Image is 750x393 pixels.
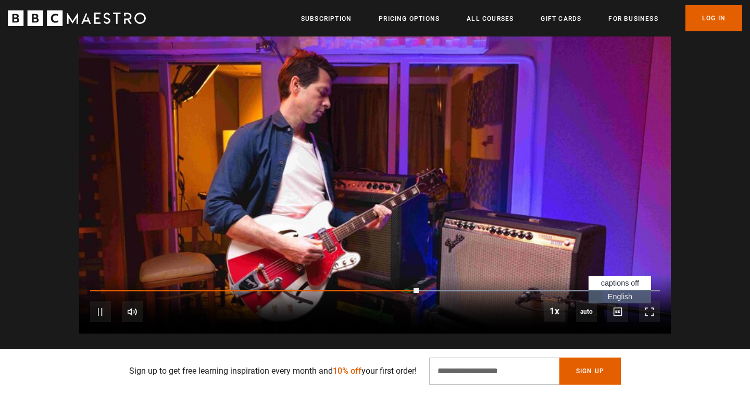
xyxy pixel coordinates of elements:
p: Sign up to get free learning inspiration every month and your first order! [129,365,417,377]
button: Sign Up [559,358,621,385]
a: Pricing Options [379,14,440,24]
button: Captions [607,301,628,322]
span: 10% off [333,366,361,376]
span: English [608,292,632,301]
button: Playback Rate [544,301,565,322]
button: Mute [122,301,143,322]
video-js: Video Player [79,1,671,334]
div: Current quality: 720p [576,301,597,322]
button: Fullscreen [639,301,660,322]
button: Pause [90,301,111,322]
a: Gift Cards [541,14,581,24]
a: Subscription [301,14,352,24]
svg: BBC Maestro [8,10,146,26]
span: auto [576,301,597,322]
nav: Primary [301,5,742,31]
div: Progress Bar [90,290,660,292]
a: Log In [685,5,742,31]
a: For business [608,14,658,24]
span: captions off [601,279,639,287]
a: All Courses [467,14,514,24]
